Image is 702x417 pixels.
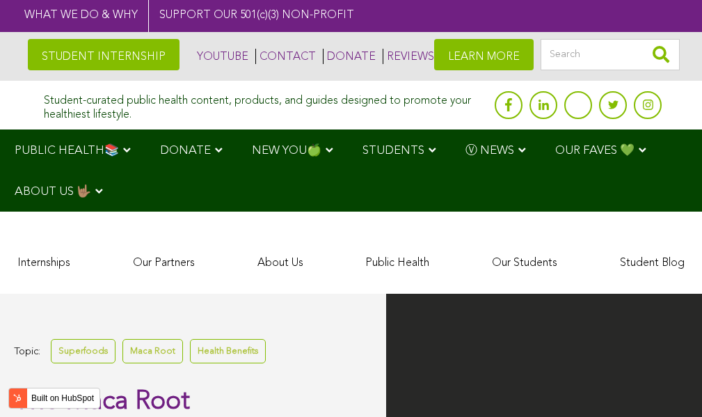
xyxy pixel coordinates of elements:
span: DONATE [160,145,211,157]
div: Student-curated public health content, products, and guides designed to promote your healthiest l... [44,88,488,121]
a: YOUTUBE [193,49,248,64]
a: CONTACT [255,49,316,64]
input: Search [541,39,680,70]
a: STUDENT INTERNSHIP [28,39,180,70]
img: HubSpot sprocket logo [9,390,26,407]
span: Topic: [14,343,40,361]
label: Built on HubSpot [26,389,99,407]
a: Maca Root [122,339,183,363]
span: NEW YOU🍏 [252,145,321,157]
a: REVIEWS [383,49,434,64]
a: Health Benefits [190,339,266,363]
a: Superfoods [51,339,115,363]
a: DONATE [323,49,376,64]
iframe: Chat Widget [632,350,702,417]
span: STUDENTS [362,145,424,157]
button: Built on HubSpot [8,388,100,409]
a: LEARN MORE [434,39,534,70]
span: PUBLIC HEALTH📚 [15,145,119,157]
span: ABOUT US 🤟🏽 [15,186,91,198]
span: Ⓥ NEWS [465,145,514,157]
span: OUR FAVES 💚 [555,145,635,157]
